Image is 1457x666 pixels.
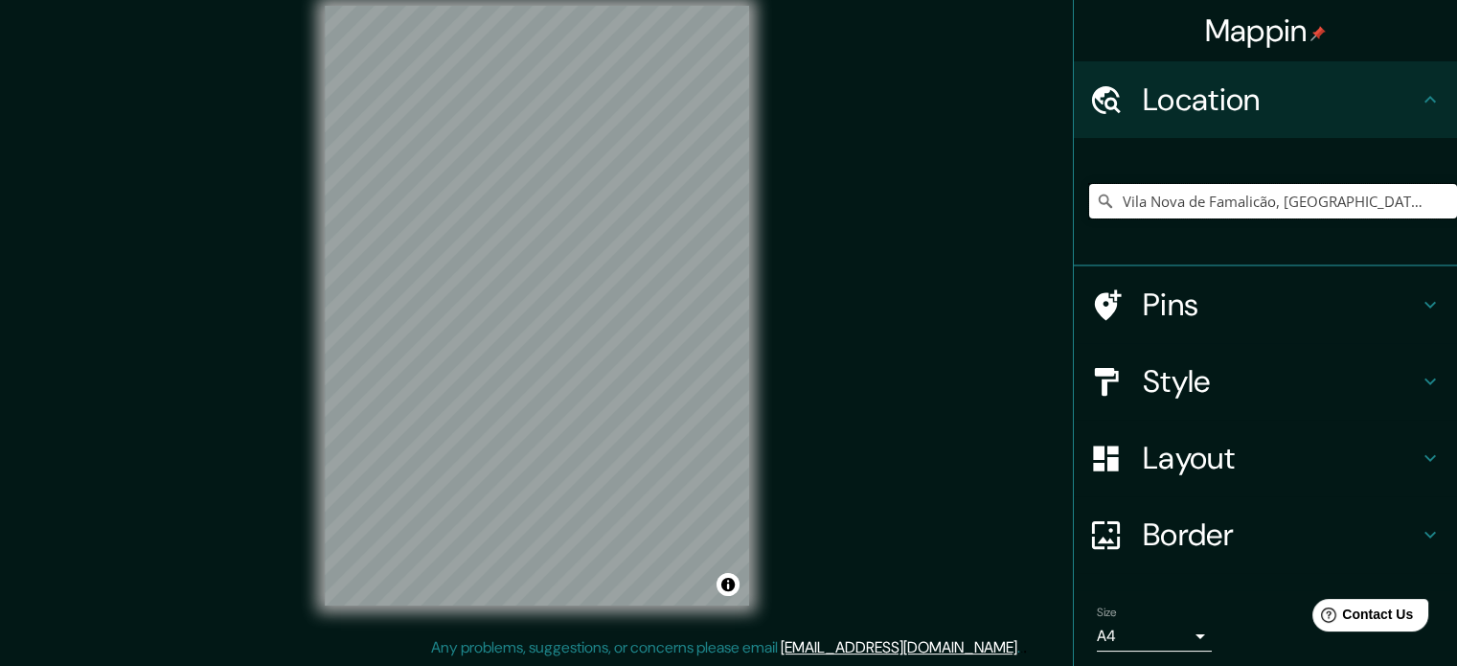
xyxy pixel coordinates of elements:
h4: Pins [1143,286,1419,324]
div: Style [1074,343,1457,420]
div: Pins [1074,266,1457,343]
p: Any problems, suggestions, or concerns please email . [431,636,1020,659]
h4: Border [1143,516,1419,554]
h4: Style [1143,362,1419,401]
h4: Mappin [1205,11,1327,50]
h4: Location [1143,80,1419,119]
label: Size [1097,605,1117,621]
div: . [1020,636,1023,659]
div: . [1023,636,1027,659]
iframe: Help widget launcher [1286,591,1436,645]
button: Toggle attribution [717,573,740,596]
canvas: Map [325,6,749,606]
div: Location [1074,61,1457,138]
a: [EMAIL_ADDRESS][DOMAIN_NAME] [781,637,1017,657]
h4: Layout [1143,439,1419,477]
div: Layout [1074,420,1457,496]
input: Pick your city or area [1089,184,1457,218]
div: Border [1074,496,1457,573]
div: A4 [1097,621,1212,652]
img: pin-icon.png [1310,26,1326,41]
